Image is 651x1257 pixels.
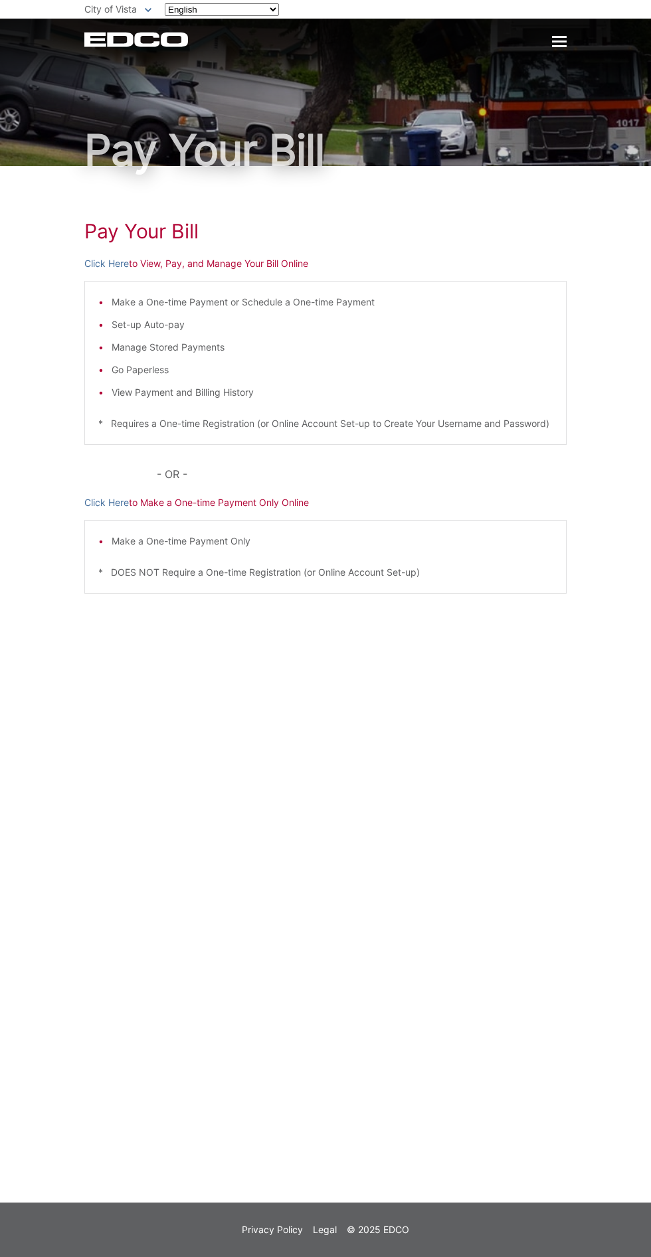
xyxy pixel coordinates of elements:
[98,565,553,580] p: * DOES NOT Require a One-time Registration (or Online Account Set-up)
[98,416,553,431] p: * Requires a One-time Registration (or Online Account Set-up to Create Your Username and Password)
[313,1222,337,1237] a: Legal
[84,256,129,271] a: Click Here
[157,465,567,483] p: - OR -
[84,495,129,510] a: Click Here
[84,32,190,47] a: EDCD logo. Return to the homepage.
[84,495,567,510] p: to Make a One-time Payment Only Online
[112,363,553,377] li: Go Paperless
[112,385,553,400] li: View Payment and Billing History
[242,1222,303,1237] a: Privacy Policy
[84,3,137,15] span: City of Vista
[84,219,567,243] h1: Pay Your Bill
[112,317,553,332] li: Set-up Auto-pay
[84,256,567,271] p: to View, Pay, and Manage Your Bill Online
[112,534,553,548] li: Make a One-time Payment Only
[347,1222,409,1237] p: © 2025 EDCO
[165,3,279,16] select: Select a language
[112,295,553,309] li: Make a One-time Payment or Schedule a One-time Payment
[112,340,553,355] li: Manage Stored Payments
[84,129,567,171] h1: Pay Your Bill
